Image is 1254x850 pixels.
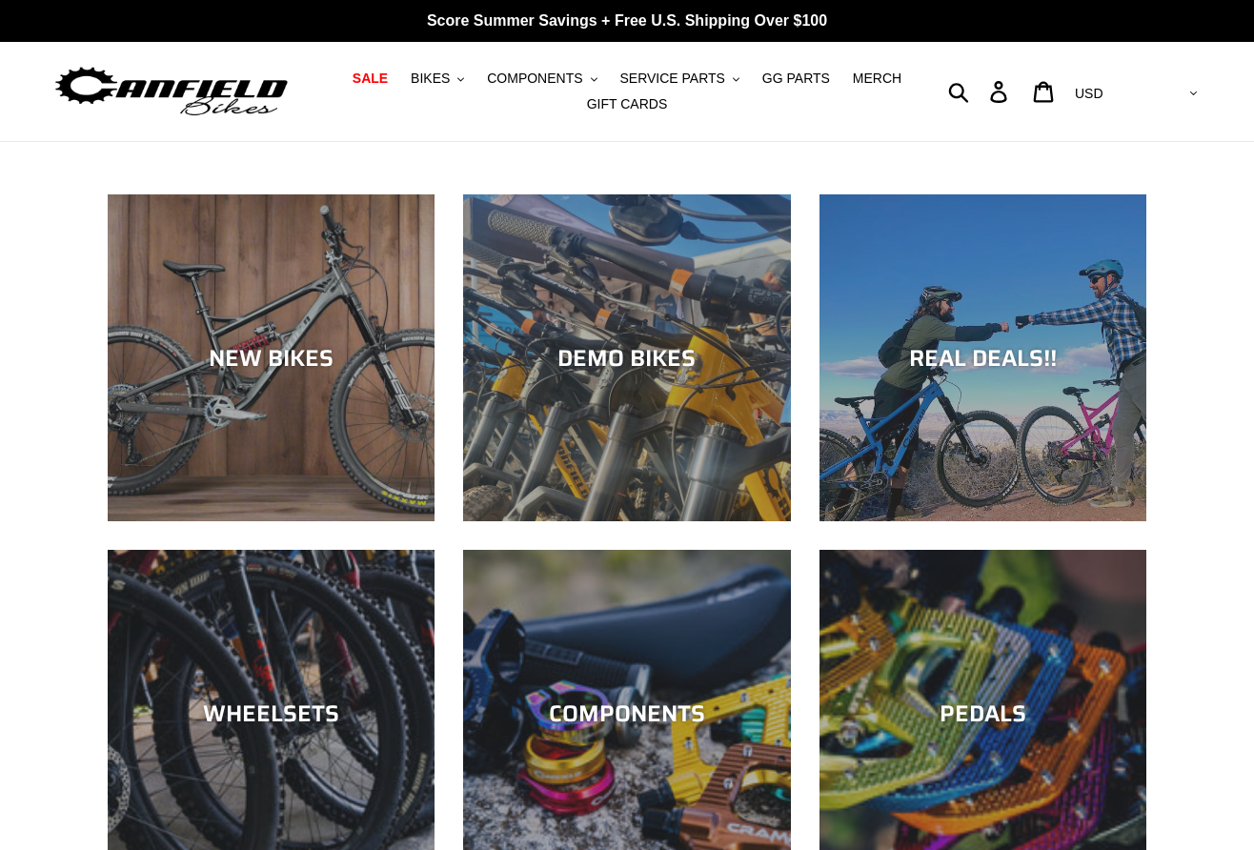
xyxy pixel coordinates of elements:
a: REAL DEALS!! [819,194,1146,521]
div: PEDALS [819,700,1146,728]
div: REAL DEALS!! [819,344,1146,372]
div: DEMO BIKES [463,344,790,372]
a: NEW BIKES [108,194,435,521]
a: GIFT CARDS [577,91,678,117]
button: COMPONENTS [477,66,606,91]
span: GG PARTS [762,71,830,87]
span: GIFT CARDS [587,96,668,112]
div: WHEELSETS [108,700,435,728]
span: COMPONENTS [487,71,582,87]
span: SALE [353,71,388,87]
span: BIKES [411,71,450,87]
span: SERVICE PARTS [619,71,724,87]
img: Canfield Bikes [52,62,291,122]
div: COMPONENTS [463,700,790,728]
span: MERCH [853,71,901,87]
a: GG PARTS [753,66,839,91]
button: BIKES [401,66,474,91]
a: SALE [343,66,397,91]
a: MERCH [843,66,911,91]
a: DEMO BIKES [463,194,790,521]
div: NEW BIKES [108,344,435,372]
button: SERVICE PARTS [610,66,748,91]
